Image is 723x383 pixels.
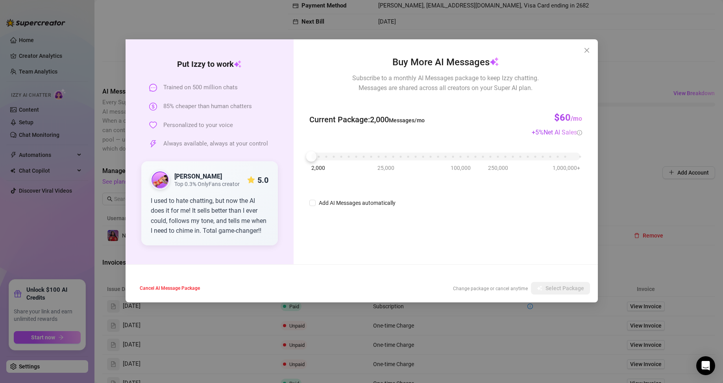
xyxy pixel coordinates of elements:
[247,176,255,184] span: star
[571,115,582,122] span: /mo
[352,73,539,93] span: Subscribe to a monthly AI Messages package to keep Izzy chatting. Messages are shared across all ...
[544,127,582,137] div: Net AI Sales
[163,121,233,130] span: Personalized to your voice
[149,140,157,148] span: thunderbolt
[174,173,222,180] strong: [PERSON_NAME]
[577,130,582,135] span: info-circle
[450,164,470,172] span: 100,000
[453,286,528,291] span: Change package or cancel anytime
[149,103,157,110] span: dollar
[553,164,580,172] span: 1,000,000+
[140,285,200,291] span: Cancel AI Message Package
[163,102,252,111] span: 85% cheaper than human chatters
[554,112,582,124] h3: $60
[149,121,157,129] span: heart
[584,47,590,53] span: close
[388,117,424,123] span: Messages/mo
[581,44,593,57] button: Close
[531,282,590,295] button: Select Package
[311,164,325,172] span: 2,000
[177,59,242,69] strong: Put Izzy to work
[377,164,394,172] span: 25,000
[163,139,268,149] span: Always available, always at your control
[488,164,508,172] span: 250,000
[152,171,169,189] img: public
[257,175,268,185] strong: 5.0
[174,181,240,188] span: Top 0.3% OnlyFans creator
[133,282,206,295] button: Cancel AI Message Package
[696,356,715,375] div: Open Intercom Messenger
[309,114,424,126] span: Current Package : 2,000
[151,196,268,236] div: I used to hate chatting, but now the AI does it for me! It sells better than I ever could, follow...
[581,47,593,53] span: Close
[318,199,395,207] div: Add AI Messages automatically
[149,84,157,92] span: message
[532,129,582,136] span: + 5 %
[163,83,238,92] span: Trained on 500 million chats
[392,55,499,70] span: Buy More AI Messages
